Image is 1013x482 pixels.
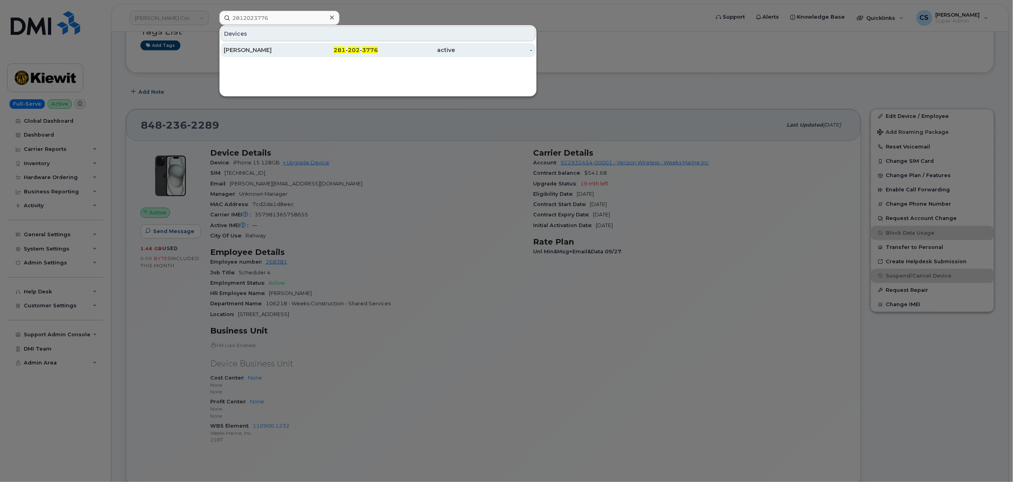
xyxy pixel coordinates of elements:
input: Find something... [219,11,340,25]
div: - [455,46,533,54]
span: 3776 [362,46,378,54]
span: 281 [334,46,345,54]
div: - - [301,46,378,54]
div: Devices [221,26,535,41]
a: [PERSON_NAME]281-202-3776active- [221,43,535,57]
div: [PERSON_NAME] [224,46,301,54]
span: 202 [348,46,360,54]
iframe: Messenger Launcher [978,447,1007,476]
div: active [378,46,455,54]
